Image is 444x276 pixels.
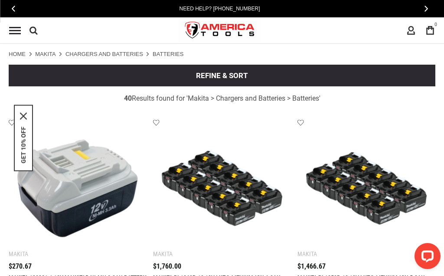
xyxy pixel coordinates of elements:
[424,5,428,12] span: Next
[20,127,27,164] button: GET 10% OFF
[9,263,32,270] span: $270.67
[124,94,132,102] strong: 40
[65,50,143,58] a: Chargers and Batteries
[188,94,319,102] span: Makita > Chargers and Batteries > Batteries
[153,51,183,57] strong: Batteries
[178,14,262,47] a: store logo
[408,240,444,276] iframe: LiveChat chat widget
[9,65,435,86] button: Refine & sort
[20,113,27,120] button: Close
[434,22,437,27] span: 0
[17,128,138,249] img: MAKITA 193931-1 12V MAKSTAR NI-MH 3.3AH BATTERY BH1233C
[9,250,28,257] div: Makita
[178,14,262,47] img: America Tools
[153,250,173,257] div: Makita
[297,263,326,270] span: $1,466.67
[176,4,262,13] a: Need Help? [PHONE_NUMBER]
[12,5,15,12] span: Previous
[35,50,55,58] a: Makita
[9,27,21,34] div: Menu
[162,128,282,249] img: MAKITA BL1860B-10 18V LXT® LITHIUM-ION 6.0AH BATTERY, 10/PK
[153,263,181,270] span: $1,760.00
[422,22,438,39] a: 0
[9,50,26,58] a: Home
[11,95,433,102] div: Results found for ' '
[297,250,317,257] div: Makita
[306,128,427,249] img: MAKITA BL1850B-10 18V LXT® LITHIUM-ION 5.0AH BATTERY, 10/PK
[20,113,27,120] svg: close icon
